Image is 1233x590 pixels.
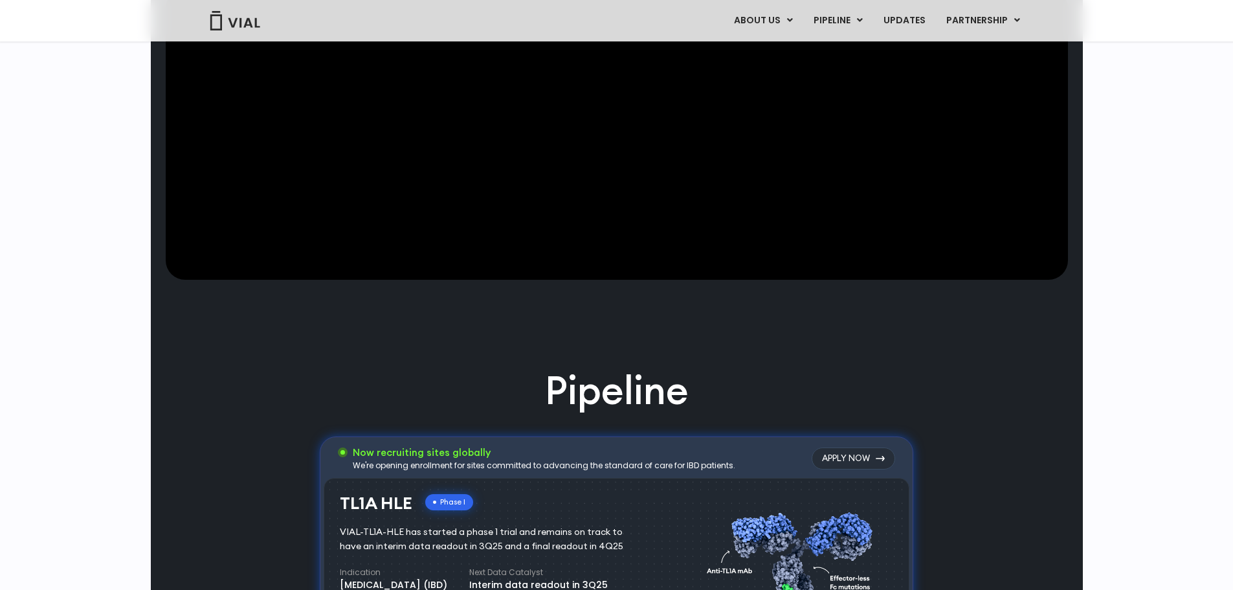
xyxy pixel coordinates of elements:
h2: Pipeline [545,364,689,417]
a: PARTNERSHIPMenu Toggle [936,10,1030,32]
div: VIAL-TL1A-HLE has started a phase 1 trial and remains on track to have an interim data readout in... [340,525,642,554]
h4: Next Data Catalyst [469,567,608,578]
div: Phase I [425,494,473,510]
a: PIPELINEMenu Toggle [803,10,872,32]
div: We're opening enrollment for sites committed to advancing the standard of care for IBD patients. [353,460,735,471]
h3: Now recruiting sites globally [353,446,735,460]
img: Vial Logo [209,11,261,30]
a: ABOUT USMenu Toggle [724,10,803,32]
a: UPDATES [873,10,935,32]
h3: TL1A HLE [340,494,412,513]
h4: Indication [340,567,447,578]
a: Apply Now [812,448,895,470]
